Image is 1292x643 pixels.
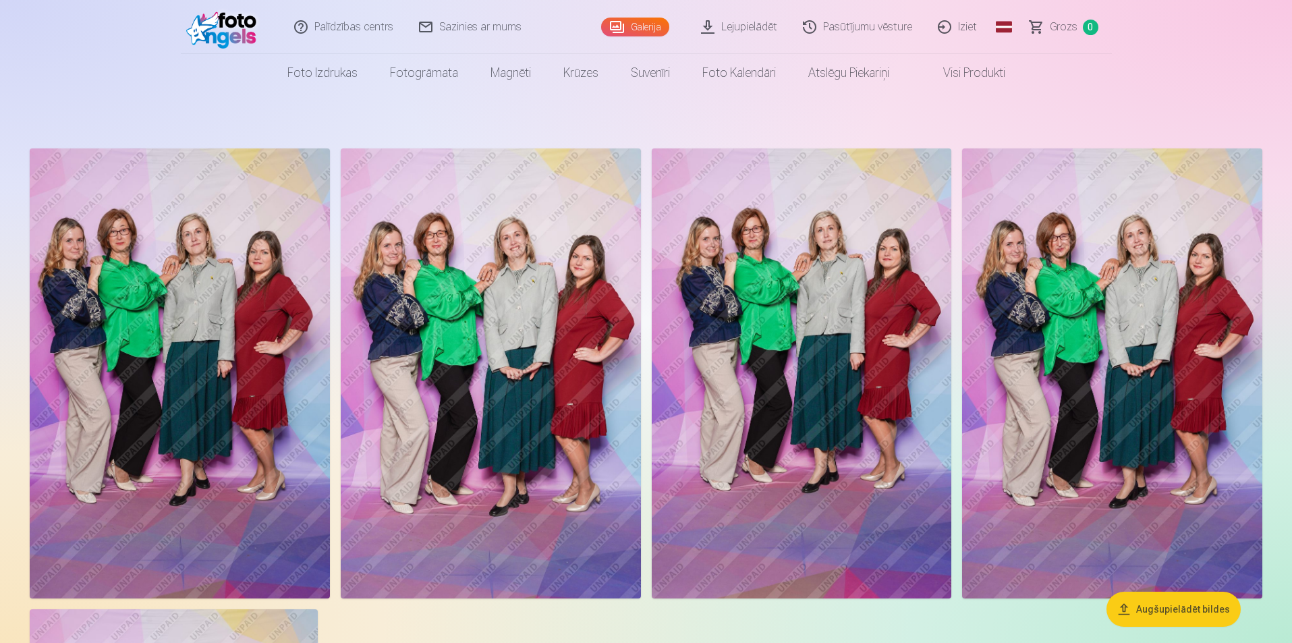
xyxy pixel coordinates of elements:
img: /fa1 [186,5,264,49]
a: Galerija [601,18,669,36]
a: Magnēti [474,54,547,92]
button: Augšupielādēt bildes [1106,592,1241,627]
a: Atslēgu piekariņi [792,54,905,92]
span: Grozs [1050,19,1077,35]
a: Suvenīri [615,54,686,92]
span: 0 [1083,20,1098,35]
a: Foto izdrukas [271,54,374,92]
a: Visi produkti [905,54,1021,92]
a: Fotogrāmata [374,54,474,92]
a: Foto kalendāri [686,54,792,92]
a: Krūzes [547,54,615,92]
